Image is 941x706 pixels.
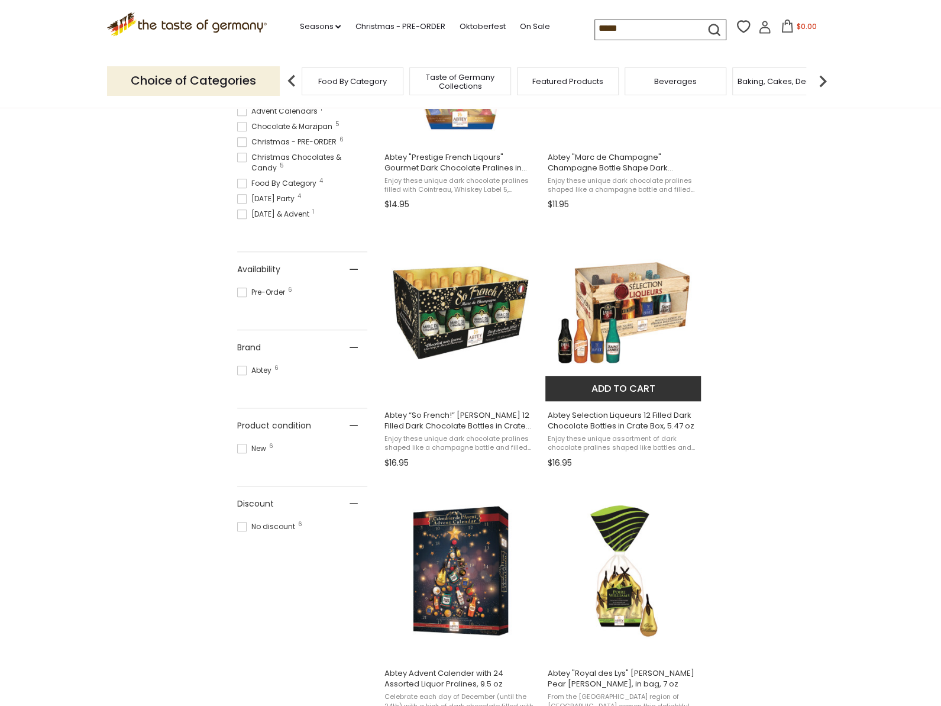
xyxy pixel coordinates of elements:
span: Abtey Advent Calender with 24 Assorted Liquor Pralines, 9.5 oz [384,668,538,689]
span: 5 [280,163,284,169]
a: Christmas - PRE-ORDER [355,20,445,33]
span: $16.95 [547,457,571,469]
span: Product condition [237,420,311,432]
span: 1 [312,209,314,215]
span: Availability [237,263,280,276]
span: [DATE] Party [237,194,298,204]
span: [DATE] & Advent [237,209,313,220]
a: Seasons [299,20,341,33]
button: $0.00 [774,20,824,37]
span: 1 [321,106,322,112]
a: On Sale [519,20,549,33]
span: New [237,443,270,454]
a: Taste of Germany Collections [413,73,507,91]
p: Choice of Categories [107,66,280,95]
span: Enjoy these unique dark chocolate pralines filled with Cointreau, Whiskey Label 5, [PERSON_NAME],... [384,176,538,195]
img: previous arrow [280,69,303,93]
span: Enjoy these unique dark chocolate pralines shaped like a champagne bottle and filled with [PERSON... [384,434,538,453]
a: Abtey “So French!” Marc de Champagne 12 Filled Dark Chocolate Bottles in Crate Box, 5.47 oz [383,224,539,472]
span: 6 [274,365,279,371]
span: Christmas - PRE-ORDER [237,137,340,147]
span: Abtey "Marc de Champagne" Champagne Bottle Shape Dark Chocolate Pralines in Gift Box, 2.6 oz [547,152,700,173]
span: Christmas Chocolates & Candy [237,152,367,173]
span: Advent Calendars [237,106,321,117]
a: Featured Products [532,77,603,86]
span: $0.00 [796,21,816,31]
img: Abtey "So French" Marc de Champagne [383,234,539,391]
span: Abtey "Royal des Lys" [PERSON_NAME] Pear [PERSON_NAME], in bag, 7 oz [547,668,700,689]
span: Abtey [237,365,275,376]
span: No discount [237,521,299,532]
span: 4 [319,178,323,184]
span: 5 [335,121,339,127]
span: $14.95 [384,198,409,211]
span: Abtey “So French!” [PERSON_NAME] 12 Filled Dark Chocolate Bottles in Crate Box, 5.47 oz [384,410,538,431]
a: Baking, Cakes, Desserts [738,77,829,86]
span: Discount [237,498,274,510]
span: Chocolate & Marzipan [237,121,336,132]
span: 4 [298,194,301,199]
span: 6 [288,287,292,293]
a: Oktoberfest [459,20,505,33]
span: Enjoy these unique dark chocolate pralines shaped like a champagne bottle and filled with Champag... [547,176,700,195]
span: Enjoy these unique assortment of dark chocolate pralines shaped like bottles and filled with Labe... [547,434,700,453]
img: next arrow [811,69,835,93]
span: 6 [339,137,344,143]
span: $16.95 [384,457,409,469]
span: Brand [237,341,261,354]
button: Add to cart [545,376,701,401]
img: Abtey Adent Calender with 24 Assorted Liquor Pralines [383,492,539,649]
span: 6 [298,521,302,527]
span: $11.95 [547,198,568,211]
img: Abtey Selection Liqueurs in Crate Box [545,234,702,391]
a: Food By Category [318,77,387,86]
span: Abtey Selection Liqueurs 12 Filled Dark Chocolate Bottles in Crate Box, 5.47 oz [547,410,700,431]
a: Beverages [654,77,697,86]
span: Abtey "Prestige French Liqours" Gourmet Dark Chocolate Pralines in Deco Bag, 7 oz [384,152,538,173]
span: 6 [269,443,273,449]
span: Pre-Order [237,287,289,298]
a: Abtey Selection Liqueurs 12 Filled Dark Chocolate Bottles in Crate Box, 5.47 oz [545,224,702,472]
span: Food By Category [237,178,320,189]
